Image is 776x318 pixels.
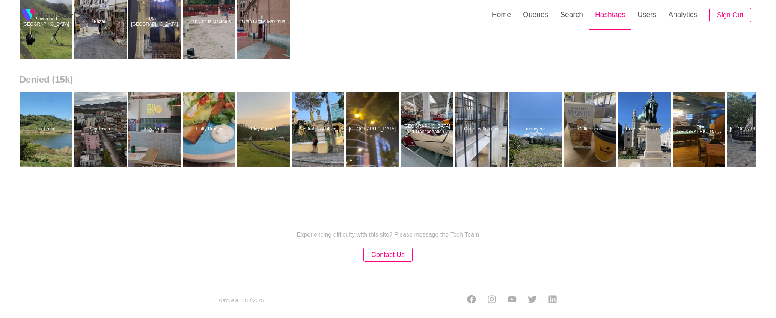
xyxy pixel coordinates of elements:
button: Sign Out [709,8,751,22]
a: Youtube [508,295,517,306]
a: marayoormarayoor [509,92,564,167]
a: Lin TiranaLin Tirana [20,92,74,167]
a: Facebook [467,295,476,306]
a: Ye [GEOGRAPHIC_DATA]Ye Olde London [673,92,727,167]
a: [GEOGRAPHIC_DATA] and Transportation - [GEOGRAPHIC_DATA] in [GEOGRAPHIC_DATA]Museum of Technology... [401,92,455,167]
a: Coffee shopCoffee shop [564,92,618,167]
a: [GEOGRAPHIC_DATA]Center of District 1 [346,92,401,167]
a: Play GroundPlay Ground [237,92,292,167]
p: Experiencing difficulty with this site? Please message the Tech Team [297,231,479,238]
small: NaviSavi LLC © 2025 [219,298,264,303]
a: Twitter [528,295,537,306]
a: Sky TowerSky Tower [74,92,128,167]
a: Fluffy BrunchFluffy Brunch [183,92,237,167]
a: Carrot coffee cnxCarrot coffee cnx [455,92,509,167]
a: Fluffy BrunchFluffy Brunch [128,92,183,167]
a: Central Post officeCentral Post office [292,92,346,167]
img: fireSpot [38,11,75,19]
img: fireSpot [19,6,38,24]
a: Instagram [487,295,496,306]
a: Contact Us [363,252,413,258]
h2: Denied (15k) [20,74,757,85]
button: Contact Us [363,247,413,262]
a: Brighton and HoveBrighton and Hove [618,92,673,167]
a: LinkedIn [548,295,557,306]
